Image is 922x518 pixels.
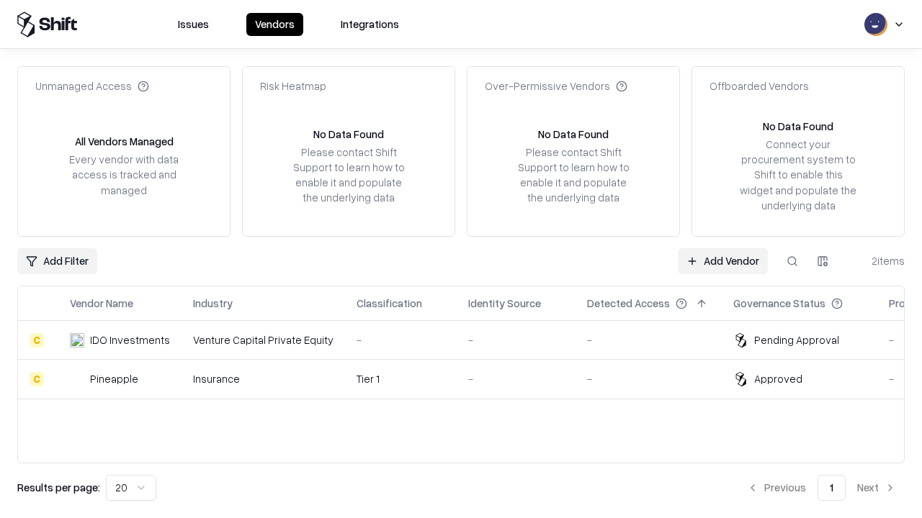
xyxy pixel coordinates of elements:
p: Results per page: [17,480,100,495]
div: Insurance [193,371,334,386]
div: Over-Permissive Vendors [485,78,627,94]
div: Vendor Name [70,296,133,311]
div: All Vendors Managed [75,134,174,149]
div: No Data Found [763,119,833,134]
div: Identity Source [468,296,541,311]
div: - [468,332,564,347]
div: - [587,332,710,347]
div: Unmanaged Access [35,78,149,94]
div: Industry [193,296,233,311]
div: - [587,371,710,386]
div: - [357,332,445,347]
div: No Data Found [538,127,609,142]
img: IDO Investments [70,333,84,347]
div: Offboarded Vendors [710,78,809,94]
div: No Data Found [313,127,384,142]
div: Pending Approval [754,332,839,347]
button: 1 [818,475,846,501]
div: 2 items [847,253,905,268]
button: Issues [169,13,218,36]
div: - [468,371,564,386]
div: IDO Investments [90,332,170,347]
div: Governance Status [733,296,825,311]
div: Venture Capital Private Equity [193,332,334,347]
div: Please contact Shift Support to learn how to enable it and populate the underlying data [514,145,633,206]
div: Risk Heatmap [260,78,326,94]
button: Add Filter [17,248,97,274]
div: C [30,372,44,386]
div: Classification [357,296,422,311]
div: Tier 1 [357,371,445,386]
img: Pineapple [70,372,84,386]
button: Integrations [332,13,408,36]
div: Pineapple [90,371,138,386]
nav: pagination [738,475,905,501]
div: Connect your procurement system to Shift to enable this widget and populate the underlying data [738,137,858,213]
div: Please contact Shift Support to learn how to enable it and populate the underlying data [289,145,408,206]
div: C [30,333,44,347]
div: Approved [754,371,802,386]
button: Vendors [246,13,303,36]
a: Add Vendor [678,248,768,274]
div: Every vendor with data access is tracked and managed [64,152,184,197]
div: Detected Access [587,296,670,311]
